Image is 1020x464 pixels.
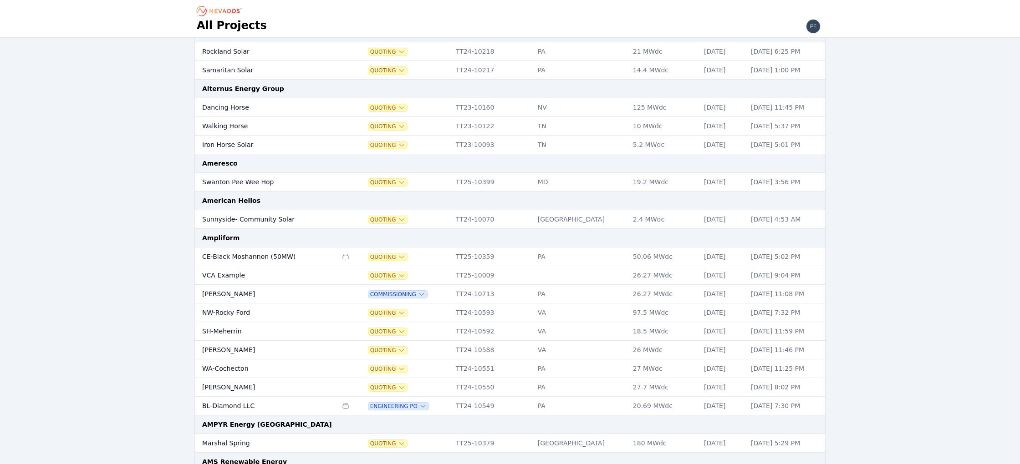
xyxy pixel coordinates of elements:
td: [DATE] [699,434,746,453]
td: PA [533,247,628,266]
td: PA [533,285,628,303]
td: [DATE] 5:29 PM [746,434,825,453]
tr: VCA ExampleQuotingTT25-1000926.27 MWdc[DATE][DATE] 9:04 PM [195,266,825,285]
td: TT25-10359 [451,247,533,266]
button: Quoting [368,216,407,223]
td: [DATE] 11:08 PM [746,285,825,303]
td: 125 MWdc [628,98,699,117]
button: Quoting [368,272,407,279]
tr: NW-Rocky FordQuotingTT24-10593VA97.5 MWdc[DATE][DATE] 7:32 PM [195,303,825,322]
tr: Walking HorseQuotingTT23-10122TN10 MWdc[DATE][DATE] 5:37 PM [195,117,825,136]
td: [DATE] 11:46 PM [746,341,825,359]
button: Quoting [368,365,407,373]
td: [GEOGRAPHIC_DATA] [533,434,628,453]
td: [DATE] [699,266,746,285]
td: [DATE] 5:37 PM [746,117,825,136]
td: [PERSON_NAME] [195,341,337,359]
tr: Swanton Pee Wee HopQuotingTT25-10399MD19.2 MWdc[DATE][DATE] 3:56 PM [195,173,825,192]
td: TT24-10588 [451,341,533,359]
td: [DATE] [699,136,746,154]
td: [DATE] 7:30 PM [746,397,825,415]
td: 180 MWdc [628,434,699,453]
button: Engineering PO [368,403,428,410]
button: Quoting [368,253,407,261]
td: BL-Diamond LLC [195,397,337,415]
td: PA [533,42,628,61]
td: [DATE] 5:02 PM [746,247,825,266]
td: TT24-10550 [451,378,533,397]
td: TT25-10399 [451,173,533,192]
td: [DATE] [699,397,746,415]
button: Quoting [368,48,407,55]
td: [DATE] 9:04 PM [746,266,825,285]
td: [DATE] 5:01 PM [746,136,825,154]
tr: Dancing HorseQuotingTT23-10160NV125 MWdc[DATE][DATE] 11:45 PM [195,98,825,117]
tr: Samaritan SolarQuotingTT24-10217PA14.4 MWdc[DATE][DATE] 1:00 PM [195,61,825,80]
td: PA [533,359,628,378]
td: [DATE] [699,98,746,117]
td: 18.5 MWdc [628,322,699,341]
td: [DATE] 1:00 PM [746,61,825,80]
td: AMPYR Energy [GEOGRAPHIC_DATA] [195,415,825,434]
td: VCA Example [195,266,337,285]
td: TT23-10093 [451,136,533,154]
td: WA-Cochecton [195,359,337,378]
button: Quoting [368,384,407,391]
tr: Sunnyside- Community SolarQuotingTT24-10070[GEOGRAPHIC_DATA]2.4 MWdc[DATE][DATE] 4:53 AM [195,210,825,229]
td: TT24-10551 [451,359,533,378]
td: Ameresco [195,154,825,173]
td: TN [533,117,628,136]
td: MD [533,173,628,192]
button: Quoting [368,67,407,74]
td: 26 MWdc [628,341,699,359]
td: [DATE] [699,378,746,397]
td: TT24-10218 [451,42,533,61]
button: Quoting [368,141,407,149]
tr: [PERSON_NAME]QuotingTT24-10588VA26 MWdc[DATE][DATE] 11:46 PM [195,341,825,359]
td: Iron Horse Solar [195,136,337,154]
tr: CE-Black Moshannon (50MW)QuotingTT25-10359PA50.06 MWdc[DATE][DATE] 5:02 PM [195,247,825,266]
span: Quoting [368,440,407,447]
td: Samaritan Solar [195,61,337,80]
td: [DATE] 11:45 PM [746,98,825,117]
td: [DATE] 7:32 PM [746,303,825,322]
button: Quoting [368,123,407,130]
td: 97.5 MWdc [628,303,699,322]
tr: [PERSON_NAME]QuotingTT24-10550PA27.7 MWdc[DATE][DATE] 8:02 PM [195,378,825,397]
td: [DATE] [699,303,746,322]
td: 26.27 MWdc [628,266,699,285]
td: Ampliform [195,229,825,247]
button: Quoting [368,347,407,354]
td: 2.4 MWdc [628,210,699,229]
span: Quoting [368,328,407,335]
button: Quoting [368,104,407,111]
td: 27 MWdc [628,359,699,378]
td: Walking Horse [195,117,337,136]
td: PA [533,378,628,397]
td: [DATE] 6:25 PM [746,42,825,61]
tr: SH-MeherrinQuotingTT24-10592VA18.5 MWdc[DATE][DATE] 11:59 PM [195,322,825,341]
tr: Rockland SolarQuotingTT24-10218PA21 MWdc[DATE][DATE] 6:25 PM [195,42,825,61]
td: Sunnyside- Community Solar [195,210,337,229]
td: Dancing Horse [195,98,337,117]
td: [GEOGRAPHIC_DATA] [533,210,628,229]
tr: Marshal SpringQuotingTT25-10379[GEOGRAPHIC_DATA]180 MWdc[DATE][DATE] 5:29 PM [195,434,825,453]
td: 20.69 MWdc [628,397,699,415]
td: [DATE] [699,285,746,303]
td: Marshal Spring [195,434,337,453]
td: PA [533,61,628,80]
td: [DATE] [699,61,746,80]
button: Commissioning [368,291,427,298]
tr: BL-Diamond LLCEngineering POTT24-10549PA20.69 MWdc[DATE][DATE] 7:30 PM [195,397,825,415]
td: TT25-10379 [451,434,533,453]
td: NV [533,98,628,117]
td: TT24-10593 [451,303,533,322]
td: [DATE] [699,210,746,229]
